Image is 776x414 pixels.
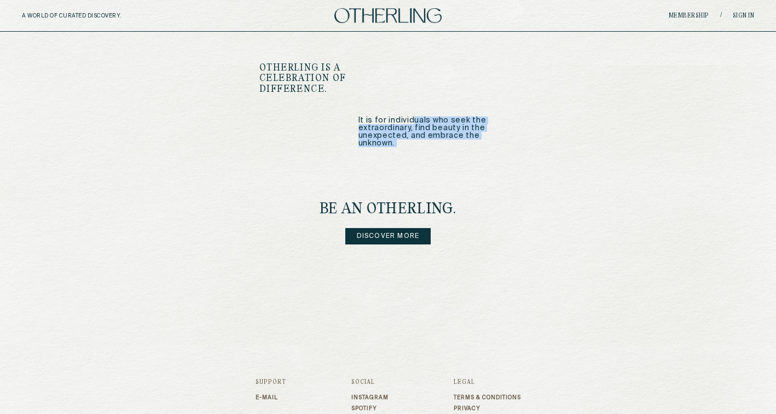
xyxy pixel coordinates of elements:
a: Spotify [351,405,389,412]
h4: be an Otherling. [320,202,456,217]
a: Discover more [345,228,431,244]
a: Terms & Conditions [454,394,521,401]
h3: Social [351,379,389,386]
img: logo [334,8,442,23]
a: Privacy [454,405,521,412]
a: E-mail [256,394,286,401]
h3: Legal [454,379,521,386]
span: / [720,11,722,20]
h5: A WORLD OF CURATED DISCOVERY. [22,13,169,19]
a: Membership [669,13,709,19]
a: Sign in [733,13,755,19]
p: It is for individuals who seek the extraordinary, find beauty in the unexpected, and embrace the ... [358,116,517,147]
h3: Support [256,379,286,386]
a: Instagram [351,394,389,401]
h1: OTHERLING IS A CELEBRATION OF DIFFERENCE. [259,63,404,95]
